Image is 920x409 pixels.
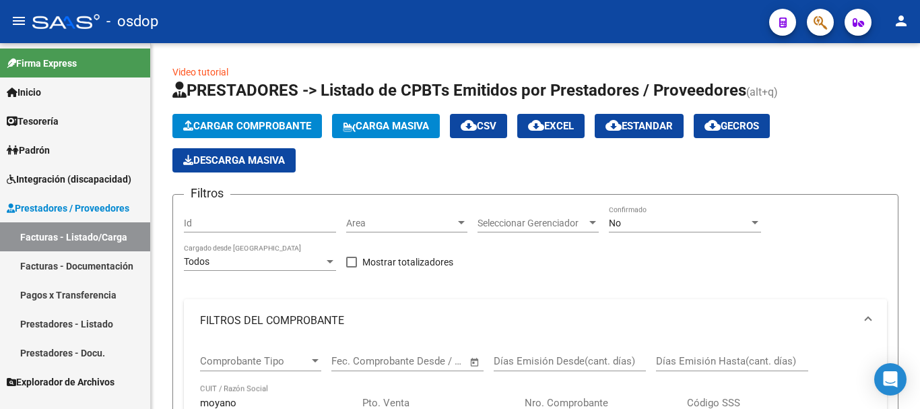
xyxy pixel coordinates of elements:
span: Explorador de Archivos [7,375,114,389]
span: (alt+q) [746,86,778,98]
span: Todos [184,256,209,267]
span: Descarga Masiva [183,154,285,166]
span: Prestadores / Proveedores [7,201,129,216]
span: Comprobante Tipo [200,355,309,367]
span: Tesorería [7,114,59,129]
span: No [609,218,621,228]
mat-icon: menu [11,13,27,29]
a: Video tutorial [172,67,228,77]
span: EXCEL [528,120,574,132]
span: Mostrar totalizadores [362,254,453,270]
input: Fecha inicio [331,355,386,367]
span: Inicio [7,85,41,100]
span: Estandar [605,120,673,132]
mat-icon: cloud_download [704,117,721,133]
span: CSV [461,120,496,132]
button: Open calendar [467,354,483,370]
mat-icon: cloud_download [461,117,477,133]
span: Gecros [704,120,759,132]
button: EXCEL [517,114,585,138]
mat-icon: cloud_download [528,117,544,133]
button: CSV [450,114,507,138]
span: PRESTADORES -> Listado de CPBTs Emitidos por Prestadores / Proveedores [172,81,746,100]
span: Padrón [7,143,50,158]
span: Seleccionar Gerenciador [478,218,587,229]
mat-expansion-panel-header: FILTROS DEL COMPROBANTE [184,299,887,342]
button: Gecros [694,114,770,138]
span: Area [346,218,455,229]
button: Estandar [595,114,684,138]
button: Carga Masiva [332,114,440,138]
span: Integración (discapacidad) [7,172,131,187]
button: Descarga Masiva [172,148,296,172]
input: Fecha fin [398,355,463,367]
mat-icon: person [893,13,909,29]
app-download-masive: Descarga masiva de comprobantes (adjuntos) [172,148,296,172]
span: Firma Express [7,56,77,71]
h3: Filtros [184,184,230,203]
span: - osdop [106,7,158,36]
span: Carga Masiva [343,120,429,132]
mat-icon: cloud_download [605,117,622,133]
span: Cargar Comprobante [183,120,311,132]
div: Open Intercom Messenger [874,363,907,396]
mat-panel-title: FILTROS DEL COMPROBANTE [200,313,855,328]
button: Cargar Comprobante [172,114,322,138]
